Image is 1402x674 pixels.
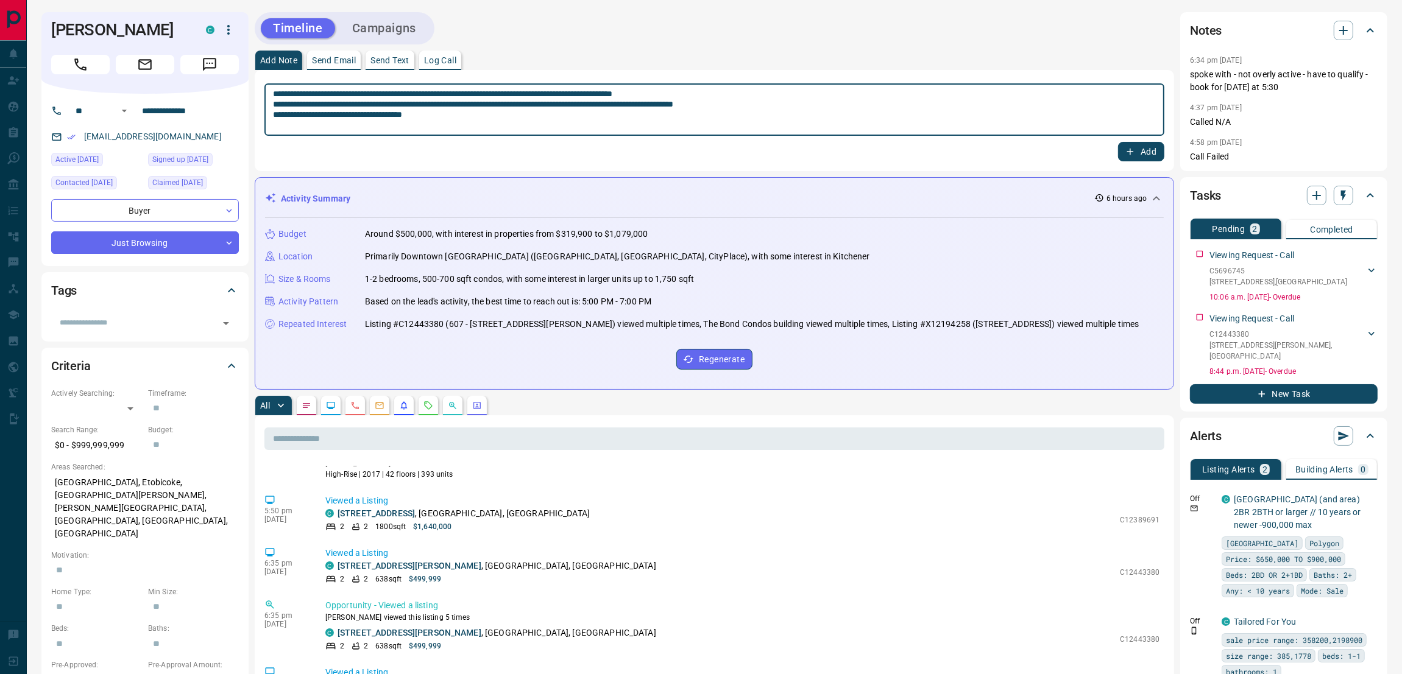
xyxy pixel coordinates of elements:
[51,435,142,455] p: $0 - $999,999,999
[365,318,1139,331] p: Listing #C12443380 (607 - [STREET_ADDRESS][PERSON_NAME]) viewed multiple times, The Bond Condos b...
[1190,627,1198,635] svg: Push Notification Only
[1295,465,1353,474] p: Building Alerts
[51,176,142,193] div: Tue Jun 15 2021
[370,56,409,65] p: Send Text
[338,507,590,520] p: , [GEOGRAPHIC_DATA], [GEOGRAPHIC_DATA]
[325,494,1159,507] p: Viewed a Listing
[51,153,142,170] div: Wed Oct 08 2025
[365,273,694,286] p: 1-2 bedrooms, 500-700 sqft condos, with some interest in larger units up to 1,750 sqft
[278,295,338,308] p: Activity Pattern
[206,26,214,34] div: condos.ca
[51,472,239,544] p: [GEOGRAPHIC_DATA], Etobicoke, [GEOGRAPHIC_DATA][PERSON_NAME], [PERSON_NAME][GEOGRAPHIC_DATA], [GE...
[1209,366,1378,377] p: 8:44 p.m. [DATE] - Overdue
[1190,181,1378,210] div: Tasks
[364,641,368,651] p: 2
[399,401,409,410] svg: Listing Alerts
[1262,465,1267,474] p: 2
[148,153,239,170] div: Wed Jun 09 2021
[1190,68,1378,94] p: spoke with - not overly active - have to qualify - book for [DATE] at 5:30
[423,401,433,410] svg: Requests
[264,620,307,628] p: [DATE]
[116,55,174,74] span: Email
[1209,263,1378,290] div: C5696745[STREET_ADDRESS],[GEOGRAPHIC_DATA]
[1213,225,1245,233] p: Pending
[424,56,456,65] p: Log Call
[264,567,307,576] p: [DATE]
[325,561,334,570] div: condos.ca
[340,574,344,584] p: 2
[1106,193,1147,204] p: 6 hours ago
[1190,138,1242,147] p: 4:58 pm [DATE]
[152,177,203,189] span: Claimed [DATE]
[302,401,311,410] svg: Notes
[264,507,307,515] p: 5:50 pm
[180,55,239,74] span: Message
[1209,326,1378,364] div: C12443380[STREET_ADDRESS][PERSON_NAME],[GEOGRAPHIC_DATA]
[278,273,331,286] p: Size & Rooms
[364,521,368,532] p: 2
[1309,537,1339,549] span: Polygon
[51,586,142,597] p: Home Type:
[325,599,1159,612] p: Opportunity - Viewed a listing
[1190,56,1242,65] p: 6:34 pm [DATE]
[1120,634,1159,645] p: C12443380
[51,231,239,254] div: Just Browsing
[281,192,350,205] p: Activity Summary
[1120,514,1159,525] p: C12389691
[51,276,239,305] div: Tags
[409,574,441,584] p: $499,999
[1222,495,1230,504] div: condos.ca
[148,424,239,435] p: Budget:
[1190,384,1378,404] button: New Task
[148,176,239,193] div: Sat Jun 12 2021
[1234,617,1296,627] a: Tailored For You
[364,574,368,584] p: 2
[375,521,406,532] p: 1800 sqft
[365,295,651,308] p: Based on the lead's activity, the best time to reach out is: 5:00 PM - 7:00 PM
[340,18,428,38] button: Campaigns
[1190,104,1242,112] p: 4:37 pm [DATE]
[338,627,656,639] p: , [GEOGRAPHIC_DATA], [GEOGRAPHIC_DATA]
[325,628,334,637] div: condos.ca
[51,20,188,40] h1: [PERSON_NAME]
[261,18,335,38] button: Timeline
[375,401,384,410] svg: Emails
[1120,567,1159,578] p: C12443380
[1209,249,1294,262] p: Viewing Request - Call
[51,55,110,74] span: Call
[260,56,297,65] p: Add Note
[67,133,76,141] svg: Email Verified
[350,401,360,410] svg: Calls
[1226,584,1290,597] span: Any: < 10 years
[1226,553,1341,565] span: Price: $650,000 TO $900,000
[278,250,313,263] p: Location
[148,388,239,399] p: Timeframe:
[413,521,451,532] p: $1,640,000
[278,228,306,240] p: Budget
[1209,265,1347,276] p: C5696745
[1301,584,1344,597] span: Mode: Sale
[1361,465,1365,474] p: 0
[1190,21,1222,40] h2: Notes
[365,228,648,240] p: Around $500,000, with interest in properties from $319,900 to $1,079,000
[1314,569,1352,581] span: Baths: 2+
[1190,150,1378,163] p: Call Failed
[1226,569,1303,581] span: Beds: 2BD OR 2+1BD
[338,561,481,570] a: [STREET_ADDRESS][PERSON_NAME]
[340,641,344,651] p: 2
[264,515,307,524] p: [DATE]
[1190,504,1198,513] svg: Email
[1190,616,1214,627] p: Off
[1209,276,1347,287] p: [STREET_ADDRESS] , [GEOGRAPHIC_DATA]
[326,401,336,410] svg: Lead Browsing Activity
[51,550,239,561] p: Motivation:
[51,199,239,222] div: Buyer
[340,521,344,532] p: 2
[1209,340,1365,362] p: [STREET_ADDRESS][PERSON_NAME] , [GEOGRAPHIC_DATA]
[338,628,481,637] a: [STREET_ADDRESS][PERSON_NAME]
[1226,537,1298,549] span: [GEOGRAPHIC_DATA]
[1234,494,1361,530] a: [GEOGRAPHIC_DATA] (and area) 2BR 2BTH or larger // 10 years or newer -900,000 max
[338,560,656,572] p: , [GEOGRAPHIC_DATA], [GEOGRAPHIC_DATA]
[1118,142,1164,161] button: Add
[51,281,77,300] h2: Tags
